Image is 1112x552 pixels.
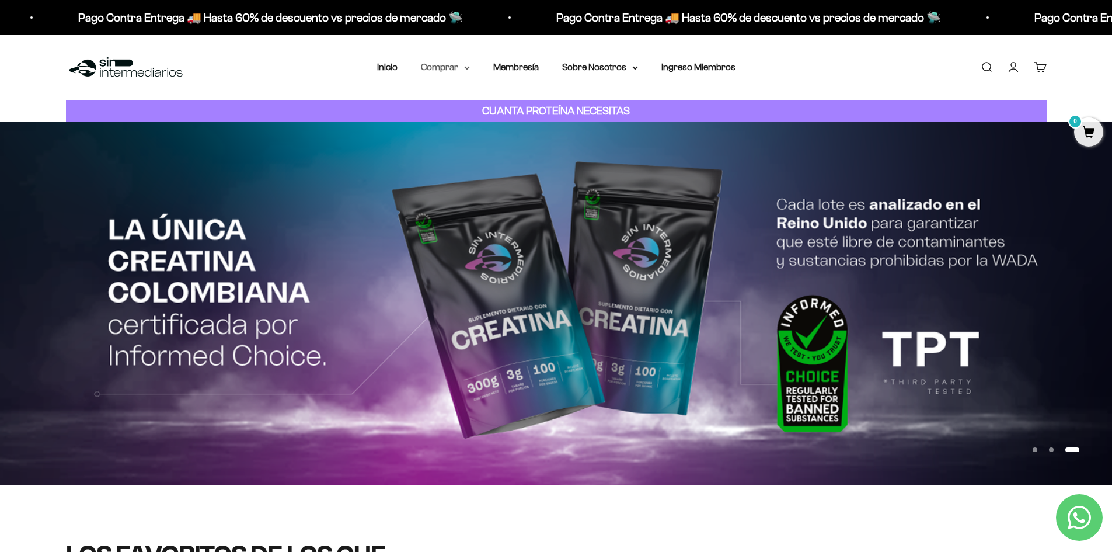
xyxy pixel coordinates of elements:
strong: CUANTA PROTEÍNA NECESITAS [482,105,630,117]
a: Inicio [377,62,398,72]
mark: 0 [1068,114,1082,129]
p: Pago Contra Entrega 🚚 Hasta 60% de descuento vs precios de mercado 🛸 [555,8,940,27]
a: Membresía [493,62,539,72]
p: Pago Contra Entrega 🚚 Hasta 60% de descuento vs precios de mercado 🛸 [77,8,462,27]
a: Ingreso Miembros [661,62,735,72]
summary: Sobre Nosotros [562,60,638,75]
a: 0 [1074,127,1103,140]
summary: Comprar [421,60,470,75]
